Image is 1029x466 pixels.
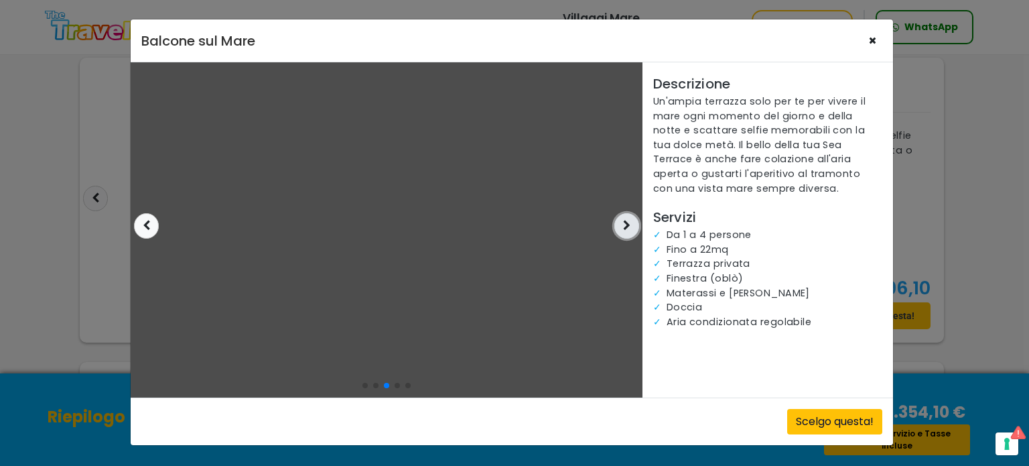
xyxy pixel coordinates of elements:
[787,409,882,434] button: Scelgo questa!
[653,95,882,196] div: Un'ampia terrazza solo per te per vivere il mare ogni momento del giorno e della notte e scattare...
[653,286,882,301] li: Materassi e [PERSON_NAME]
[653,315,882,330] li: Aria condizionata regolabile
[134,213,159,239] div: Previous slide
[863,30,882,51] button: Close
[653,73,882,95] div: Descrizione
[653,272,882,286] li: Finestra (oblò)
[131,62,642,398] img: Img_cabin_BF_SM_Balcone_sul_mare_03_1132x810.jpg.image.1132.810.high.jpg
[653,257,882,272] li: Terrazza privata
[131,62,642,398] div: 3 / 5
[653,300,882,315] li: Doccia
[653,228,882,243] li: Da 1 a 4 persone
[653,243,882,257] li: Fino a 22mq
[141,31,255,51] h5: Balcone sul Mare
[614,213,639,239] div: Next slide
[653,207,882,228] div: Servizi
